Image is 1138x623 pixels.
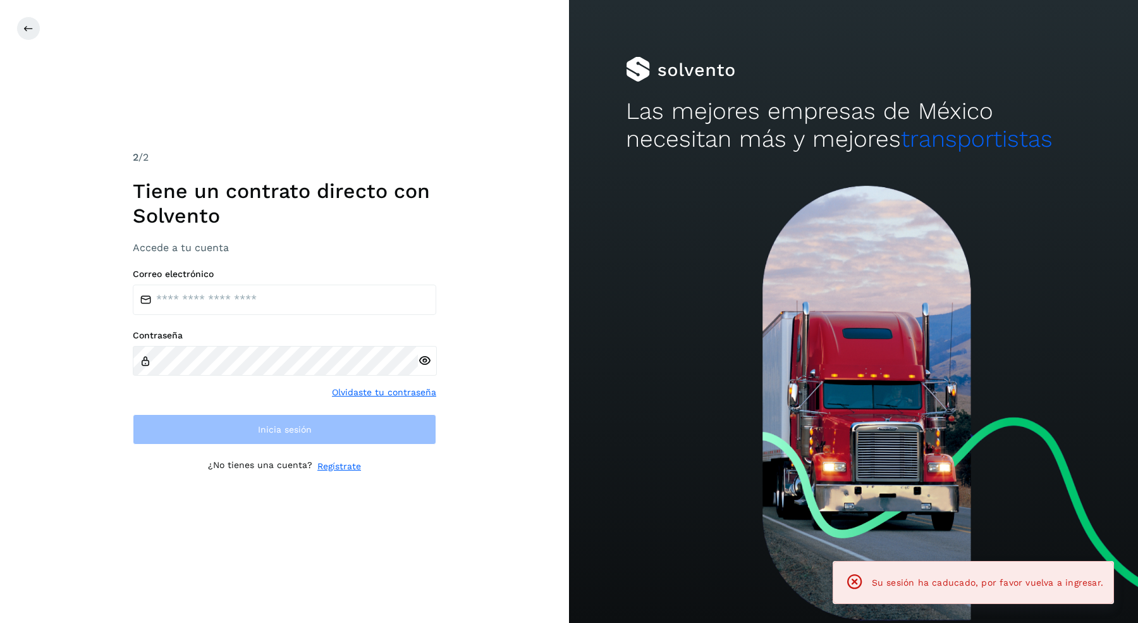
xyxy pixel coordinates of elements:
h3: Accede a tu cuenta [133,242,436,254]
a: Olvidaste tu contraseña [332,386,436,399]
h1: Tiene un contrato directo con Solvento [133,179,436,228]
label: Contraseña [133,330,436,341]
div: /2 [133,150,436,165]
h2: Las mejores empresas de México necesitan más y mejores [626,97,1081,154]
span: 2 [133,151,138,163]
span: Inicia sesión [258,425,312,434]
span: Su sesión ha caducado, por favor vuelva a ingresar. [872,577,1103,588]
a: Regístrate [317,460,361,473]
label: Correo electrónico [133,269,436,280]
p: ¿No tienes una cuenta? [208,460,312,473]
span: transportistas [901,125,1053,152]
button: Inicia sesión [133,414,436,445]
